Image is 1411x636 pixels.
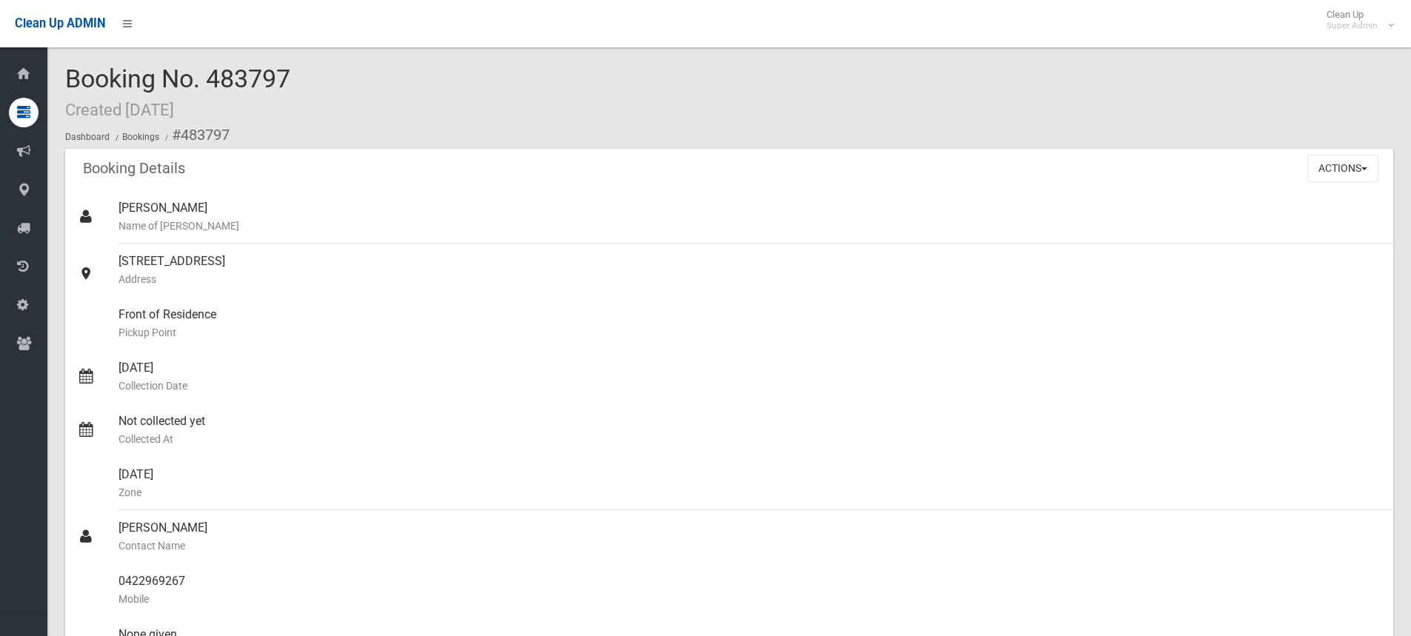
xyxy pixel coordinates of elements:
small: Super Admin [1327,20,1378,31]
a: Dashboard [65,132,110,142]
span: Clean Up [1319,9,1392,31]
div: [STREET_ADDRESS] [119,244,1381,297]
button: Actions [1307,155,1378,182]
a: Bookings [122,132,159,142]
li: #483797 [161,121,230,149]
div: [DATE] [119,350,1381,404]
span: Clean Up ADMIN [15,16,105,30]
header: Booking Details [65,154,203,183]
small: Created [DATE] [65,100,174,119]
div: [PERSON_NAME] [119,190,1381,244]
small: Address [119,270,1381,288]
div: [PERSON_NAME] [119,510,1381,563]
span: Booking No. 483797 [65,64,290,121]
small: Name of [PERSON_NAME] [119,217,1381,235]
div: Front of Residence [119,297,1381,350]
small: Zone [119,483,1381,501]
div: [DATE] [119,457,1381,510]
small: Pickup Point [119,324,1381,341]
small: Collected At [119,430,1381,448]
small: Mobile [119,590,1381,608]
div: Not collected yet [119,404,1381,457]
small: Contact Name [119,537,1381,555]
div: 0422969267 [119,563,1381,617]
small: Collection Date [119,377,1381,395]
